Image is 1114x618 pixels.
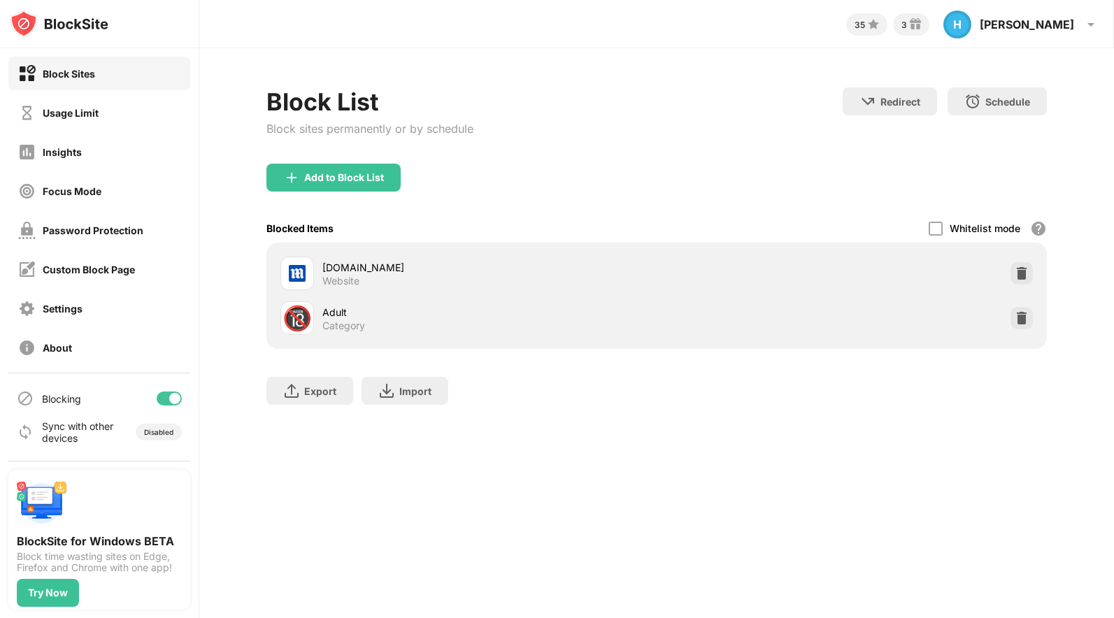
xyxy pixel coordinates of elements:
[985,96,1030,108] div: Schedule
[880,96,920,108] div: Redirect
[17,478,67,529] img: push-desktop.svg
[322,260,657,275] div: [DOMAIN_NAME]
[322,319,365,332] div: Category
[43,146,82,158] div: Insights
[28,587,68,598] div: Try Now
[42,393,81,405] div: Blocking
[18,104,36,122] img: time-usage-off.svg
[266,122,473,136] div: Block sites permanently or by schedule
[950,222,1020,234] div: Whitelist mode
[304,172,384,183] div: Add to Block List
[18,222,36,239] img: password-protection-off.svg
[17,534,182,548] div: BlockSite for Windows BETA
[10,10,108,38] img: logo-blocksite.svg
[901,20,907,30] div: 3
[17,551,182,573] div: Block time wasting sites on Edge, Firefox and Chrome with one app!
[855,20,865,30] div: 35
[289,265,306,282] img: favicons
[43,342,72,354] div: About
[18,65,36,82] img: block-on.svg
[266,222,334,234] div: Blocked Items
[18,339,36,357] img: about-off.svg
[17,390,34,407] img: blocking-icon.svg
[17,424,34,440] img: sync-icon.svg
[18,300,36,317] img: settings-off.svg
[322,275,359,287] div: Website
[980,17,1074,31] div: [PERSON_NAME]
[43,68,95,80] div: Block Sites
[266,87,473,116] div: Block List
[865,16,882,33] img: points-small.svg
[304,385,336,397] div: Export
[144,428,173,436] div: Disabled
[943,10,971,38] div: H
[399,385,431,397] div: Import
[283,304,312,333] div: 🔞
[43,264,135,275] div: Custom Block Page
[907,16,924,33] img: reward-small.svg
[42,420,114,444] div: Sync with other devices
[322,305,657,319] div: Adult
[43,107,99,119] div: Usage Limit
[18,143,36,161] img: insights-off.svg
[43,185,101,197] div: Focus Mode
[43,224,143,236] div: Password Protection
[18,261,36,278] img: customize-block-page-off.svg
[43,303,83,315] div: Settings
[18,182,36,200] img: focus-off.svg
